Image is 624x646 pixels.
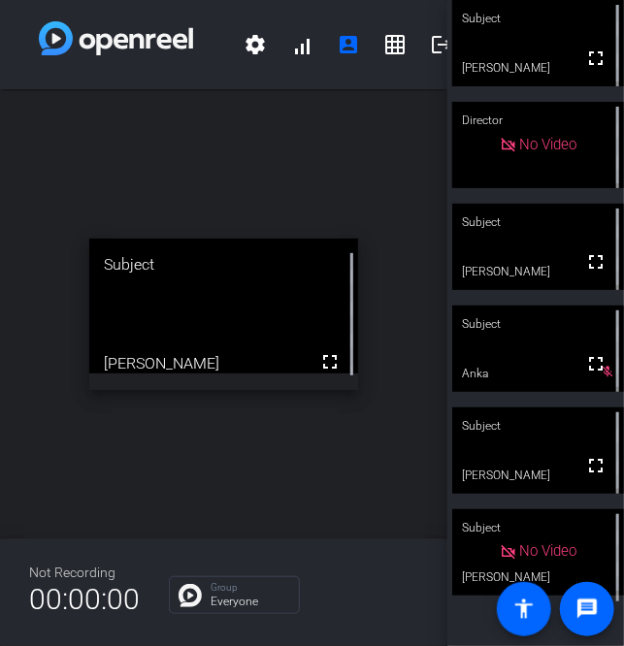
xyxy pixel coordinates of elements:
div: Subject [452,204,624,241]
mat-icon: settings [244,33,267,56]
mat-icon: fullscreen [584,454,608,477]
mat-icon: message [575,598,599,621]
p: Everyone [211,596,289,607]
span: 00:00:00 [29,575,140,623]
mat-icon: logout [430,33,453,56]
p: Group [211,583,289,593]
mat-icon: fullscreen [584,250,608,274]
div: Not Recording [29,563,140,583]
mat-icon: fullscreen [584,352,608,375]
span: No Video [520,543,577,561]
mat-icon: accessibility [512,598,536,621]
img: Chat Icon [179,584,202,607]
div: Subject [452,407,624,444]
button: signal_cellular_alt [279,21,325,68]
span: No Video [520,136,577,153]
mat-icon: fullscreen [318,350,342,373]
div: Director [452,102,624,139]
div: Subject [452,509,624,546]
div: Subject [89,239,358,291]
mat-icon: fullscreen [584,47,608,70]
mat-icon: account_box [337,33,360,56]
mat-icon: grid_on [383,33,407,56]
span: Global Cyber [193,21,232,68]
img: white-gradient.svg [39,21,193,55]
div: Subject [452,306,624,342]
